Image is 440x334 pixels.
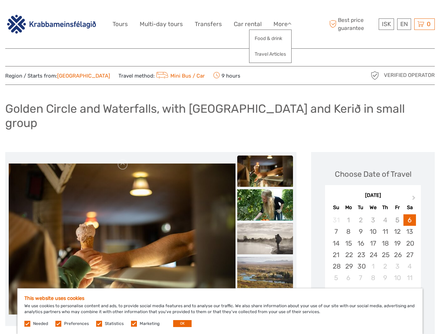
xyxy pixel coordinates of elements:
img: 88f45c79725b47e58c00288e1824a52c_main_slider.jpg [9,164,236,315]
div: Choose Tuesday, October 7th, 2025 [355,272,367,284]
div: Choose Date of Travel [335,169,411,180]
div: Choose Tuesday, September 30th, 2025 [355,261,367,272]
div: Choose Saturday, September 13th, 2025 [403,226,416,237]
span: 9 hours [213,71,240,80]
div: Choose Wednesday, October 8th, 2025 [367,272,379,284]
div: Su [330,203,342,212]
button: Next Month [409,194,420,205]
div: Choose Friday, October 3rd, 2025 [391,261,403,272]
a: Car rental [234,19,262,29]
h5: This website uses cookies [24,295,416,301]
label: Marketing [140,321,160,327]
img: a5ec511bdb93491082ff8628d133a763_slider_thumbnail.jpg [237,223,293,254]
a: Transfers [195,19,222,29]
div: Th [379,203,391,212]
div: Choose Sunday, September 21st, 2025 [330,249,342,261]
div: Choose Monday, September 22nd, 2025 [342,249,355,261]
div: Not available Thursday, September 4th, 2025 [379,214,391,226]
div: Not available Wednesday, September 3rd, 2025 [367,214,379,226]
div: Fr [391,203,403,212]
img: fc319edc7d5349e5846d9b56879cdabf_slider_thumbnail.jpg [237,189,293,221]
div: Choose Sunday, September 7th, 2025 [330,226,342,237]
span: Travel method: [118,71,205,80]
div: Choose Tuesday, September 16th, 2025 [355,238,367,249]
div: Choose Thursday, October 2nd, 2025 [379,261,391,272]
div: Not available Monday, September 1st, 2025 [342,214,355,226]
label: Needed [33,321,48,327]
label: Statistics [105,321,124,327]
div: Tu [355,203,367,212]
div: Not available Tuesday, September 2nd, 2025 [355,214,367,226]
div: Choose Monday, September 29th, 2025 [342,261,355,272]
div: Not available Friday, September 5th, 2025 [391,214,403,226]
div: Choose Monday, September 15th, 2025 [342,238,355,249]
div: Choose Saturday, October 11th, 2025 [403,272,416,284]
div: Choose Thursday, September 18th, 2025 [379,238,391,249]
span: Region / Starts from: [5,72,110,80]
a: More [273,19,292,29]
div: month 2025-09 [327,214,418,284]
div: Mo [342,203,355,212]
button: OK [173,320,192,327]
div: EN [397,18,411,30]
div: Choose Wednesday, September 10th, 2025 [367,226,379,237]
a: Travel Articles [249,47,291,61]
a: [GEOGRAPHIC_DATA] [57,73,110,79]
div: Choose Monday, October 6th, 2025 [342,272,355,284]
div: Choose Wednesday, September 17th, 2025 [367,238,379,249]
img: 3142-b3e26b51-08fe-4449-b938-50ec2168a4a0_logo_big.png [5,14,98,35]
div: Choose Saturday, September 6th, 2025 [403,214,416,226]
a: Multi-day tours [140,19,183,29]
span: Verified Operator [384,72,435,79]
div: Choose Monday, September 8th, 2025 [342,226,355,237]
a: Mini Bus / Car [155,73,205,79]
img: 21d2284d9b84461284580f3a5e74a39a_slider_thumbnail.jpg [237,257,293,288]
div: Choose Wednesday, October 1st, 2025 [367,261,379,272]
div: Choose Sunday, September 14th, 2025 [330,238,342,249]
img: fb0684d6bfa84d368f7b2dd68ec27052_slider_thumbnail.jpg [237,156,293,187]
a: Tours [113,19,128,29]
div: Choose Sunday, September 28th, 2025 [330,261,342,272]
div: Choose Wednesday, September 24th, 2025 [367,249,379,261]
div: Choose Friday, October 10th, 2025 [391,272,403,284]
div: Choose Tuesday, September 9th, 2025 [355,226,367,237]
div: Choose Thursday, September 11th, 2025 [379,226,391,237]
h1: Golden Circle and Waterfalls, with [GEOGRAPHIC_DATA] and Kerið in small group [5,102,435,130]
div: Sa [403,203,416,212]
div: [DATE] [325,192,421,199]
div: Choose Thursday, October 9th, 2025 [379,272,391,284]
a: Food & drink [249,32,291,45]
img: verified_operator_grey_128.png [369,70,380,81]
div: We [367,203,379,212]
div: Choose Saturday, September 20th, 2025 [403,238,416,249]
div: Choose Thursday, September 25th, 2025 [379,249,391,261]
div: Choose Sunday, October 5th, 2025 [330,272,342,284]
div: Choose Saturday, September 27th, 2025 [403,249,416,261]
span: Best price guarantee [327,16,377,32]
span: ISK [382,21,391,27]
div: We use cookies to personalise content and ads, to provide social media features and to analyse ou... [17,288,423,334]
div: Choose Friday, September 19th, 2025 [391,238,403,249]
div: Choose Saturday, October 4th, 2025 [403,261,416,272]
div: Choose Friday, September 12th, 2025 [391,226,403,237]
div: Not available Sunday, August 31st, 2025 [330,214,342,226]
div: Choose Tuesday, September 23rd, 2025 [355,249,367,261]
span: 0 [426,21,432,27]
label: Preferences [64,321,89,327]
div: Choose Friday, September 26th, 2025 [391,249,403,261]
